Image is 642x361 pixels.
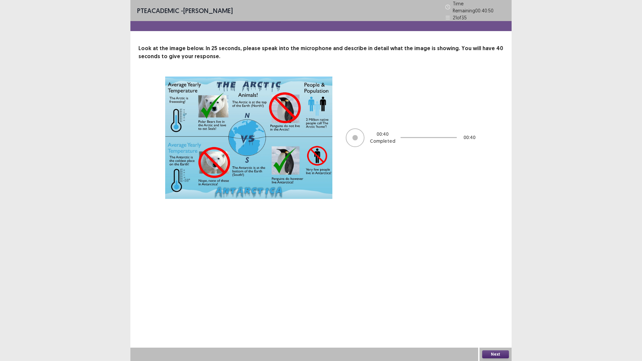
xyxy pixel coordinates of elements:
[137,6,179,15] span: PTE academic
[453,14,467,21] p: 21 of 35
[165,77,332,199] img: image-description
[377,131,389,138] p: 00 : 40
[463,134,475,141] p: 00 : 40
[482,350,509,358] button: Next
[370,138,395,145] p: Completed
[137,6,233,16] p: - [PERSON_NAME]
[138,44,504,61] p: Look at the image below. In 25 seconds, please speak into the microphone and describe in detail w...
